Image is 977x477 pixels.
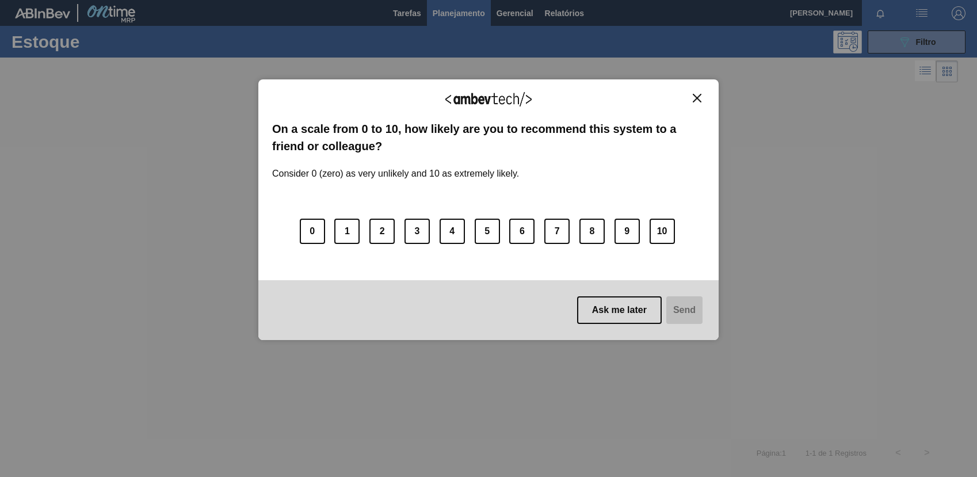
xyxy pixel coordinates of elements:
[445,92,532,106] img: Logo Ambevtech
[693,94,701,102] img: Close
[475,219,500,244] button: 5
[404,219,430,244] button: 3
[579,219,605,244] button: 8
[544,219,570,244] button: 7
[272,155,519,179] label: Consider 0 (zero) as very unlikely and 10 as extremely likely.
[615,219,640,244] button: 9
[300,219,325,244] button: 0
[334,219,360,244] button: 1
[509,219,535,244] button: 6
[369,219,395,244] button: 2
[650,219,675,244] button: 10
[577,296,662,324] button: Ask me later
[440,219,465,244] button: 4
[689,93,705,103] button: Close
[272,120,705,155] label: On a scale from 0 to 10, how likely are you to recommend this system to a friend or colleague?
